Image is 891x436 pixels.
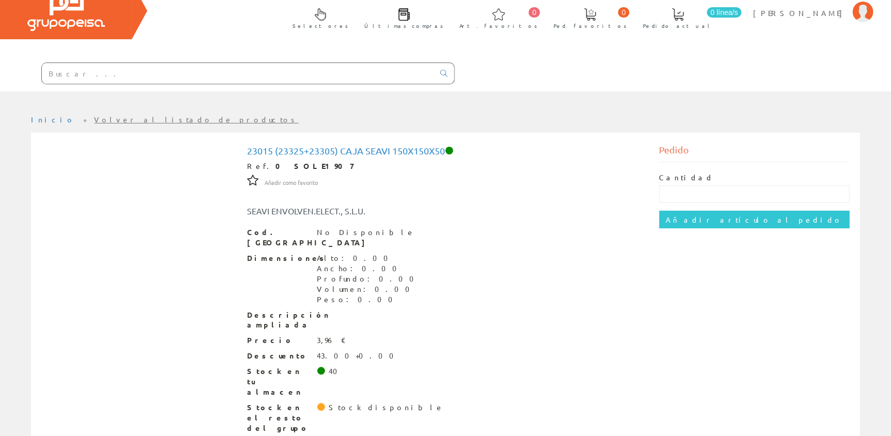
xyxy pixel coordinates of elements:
div: 43.00+0.00 [317,351,401,361]
span: 0 [529,7,540,18]
span: Ped. favoritos [554,21,627,31]
div: 40 [329,366,344,377]
label: Cantidad [659,173,714,183]
span: Descripción ampliada [248,310,310,331]
div: No Disponible [317,227,416,238]
span: Art. favoritos [459,21,537,31]
div: Ref. [248,161,644,172]
a: Volver al listado de productos [95,115,299,124]
span: 0 [618,7,629,18]
h1: 23015 (23325+23305) Caja Seavi 150x150x50 [248,146,644,156]
span: Pedido actual [643,21,713,31]
span: 0 línea/s [707,7,742,18]
span: Dimensiones [248,253,310,263]
div: Ancho: 0.00 [317,263,421,274]
div: Pedido [659,143,850,162]
span: Añadir como favorito [265,179,318,187]
div: 3,96 € [317,335,347,346]
span: Selectores [293,21,348,31]
a: Inicio [31,115,75,124]
strong: 0 SOLE1907 [276,161,354,170]
div: SEAVI ENVOLVEN.ELECT., S.L.U. [240,205,480,217]
div: Profundo: 0.00 [317,274,421,284]
div: Volumen: 0.00 [317,284,421,294]
span: Stock en tu almacen [248,366,310,397]
span: Precio [248,335,310,346]
div: Peso: 0.00 [317,294,421,305]
div: Alto: 0.00 [317,253,421,263]
span: Descuento [248,351,310,361]
div: Stock disponible [329,402,444,413]
a: Añadir como favorito [265,177,318,186]
span: Cod. [GEOGRAPHIC_DATA] [248,227,310,248]
span: [PERSON_NAME] [753,8,848,18]
span: Últimas compras [364,21,443,31]
span: Stock en el resto del grupo [248,402,310,433]
input: Añadir artículo al pedido [659,211,850,228]
input: Buscar ... [42,63,434,84]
